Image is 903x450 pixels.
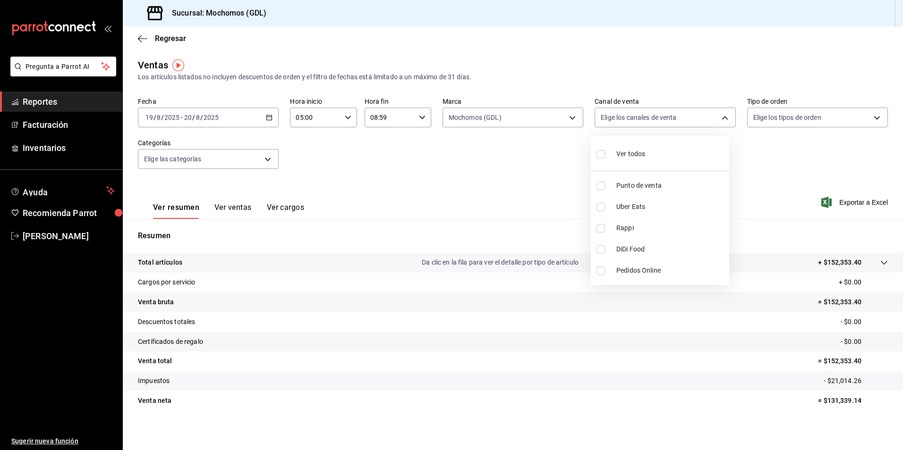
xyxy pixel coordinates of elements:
img: Tooltip marker [172,59,184,71]
span: Rappi [616,223,725,233]
span: DiDi Food [616,244,725,254]
span: Uber Eats [616,202,725,212]
span: Ver todos [616,149,645,159]
span: Pedidos Online [616,266,725,275]
span: Punto de venta [616,181,725,191]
